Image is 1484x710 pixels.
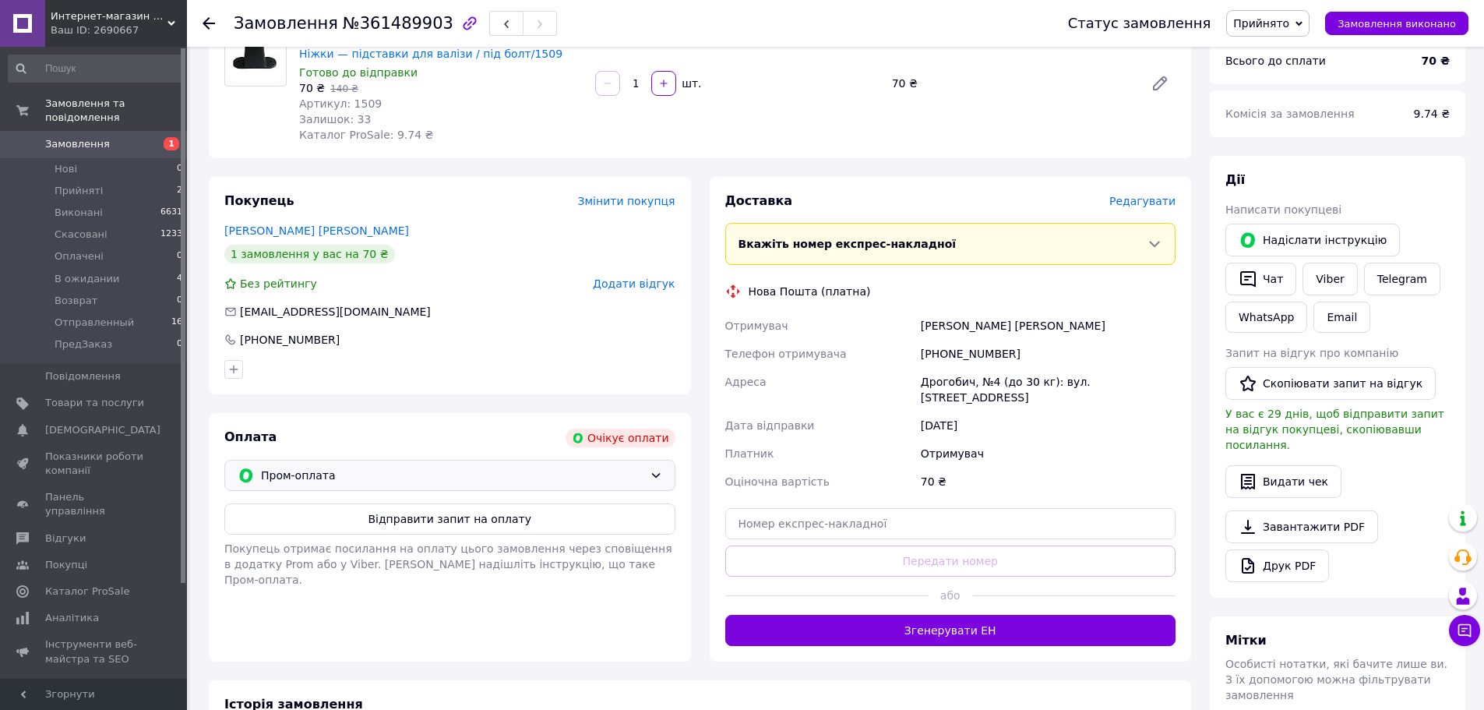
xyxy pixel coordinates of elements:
[1225,367,1436,400] button: Скопіювати запит на відгук
[45,532,86,546] span: Відгуки
[928,588,973,603] span: або
[240,306,431,318] span: [EMAIL_ADDRESS][DOMAIN_NAME]
[224,503,675,535] button: Відправити запит на оплату
[45,97,187,125] span: Замовлення та повідомлення
[725,475,830,488] span: Оціночна вартість
[45,638,144,666] span: Інструменти веб-майстра та SEO
[725,447,774,460] span: Платник
[1225,658,1447,701] span: Особисті нотатки, які бачите лише ви. З їх допомогою можна фільтрувати замовлення
[45,369,121,383] span: Повідомлення
[224,224,409,237] a: [PERSON_NAME] [PERSON_NAME]
[918,368,1179,412] div: Дрогобич, №4 (до 30 кг): вул. [STREET_ADDRESS]
[1225,203,1341,216] span: Написати покупцеві
[164,137,179,150] span: 1
[1313,302,1370,333] button: Email
[1422,55,1450,67] b: 70 ₴
[8,55,184,83] input: Пошук
[725,419,815,432] span: Дата відправки
[51,9,167,23] span: Интернет-магазин «Валіза».
[343,14,453,33] span: №361489903
[177,294,182,308] span: 0
[45,137,110,151] span: Замовлення
[171,316,182,330] span: 16
[1225,510,1378,543] a: Завантажити PDF
[55,316,134,330] span: Отправленный
[918,412,1179,440] div: [DATE]
[45,423,160,437] span: [DEMOGRAPHIC_DATA]
[299,82,325,94] span: 70 ₴
[224,193,294,208] span: Покупець
[299,48,562,60] a: Ніжки — підставки для валізи / під болт/1509
[160,228,182,242] span: 1233
[55,272,120,286] span: В ожидании
[299,66,418,79] span: Готово до відправки
[1225,302,1307,333] a: WhatsApp
[1338,18,1456,30] span: Замовлення виконано
[299,113,371,125] span: Залишок: 33
[1325,12,1468,35] button: Замовлення виконано
[725,376,767,388] span: Адреса
[55,337,112,351] span: ПредЗаказ
[745,284,875,299] div: Нова Пошта (платна)
[45,490,144,518] span: Панель управління
[725,320,788,332] span: Отримувач
[1225,465,1341,498] button: Видати чек
[55,162,77,176] span: Нові
[55,184,103,198] span: Прийняті
[177,249,182,263] span: 0
[234,14,338,33] span: Замовлення
[1414,108,1450,120] span: 9.74 ₴
[1225,633,1267,648] span: Мітки
[1225,408,1444,451] span: У вас є 29 днів, щоб відправити запит на відгук покупцеві, скопіювавши посилання.
[1225,549,1329,582] a: Друк PDF
[918,440,1179,468] div: Отримувач
[55,249,104,263] span: Оплачені
[1225,263,1296,295] button: Чат
[55,294,97,308] span: Возврат
[45,611,99,625] span: Аналітика
[240,277,317,290] span: Без рейтингу
[1302,263,1357,295] a: Viber
[918,468,1179,496] div: 70 ₴
[725,615,1176,646] button: Згенерувати ЕН
[238,332,341,348] div: [PHONE_NUMBER]
[224,429,277,444] span: Оплата
[45,558,87,572] span: Покупці
[228,25,282,86] img: Ніжки — підставки для валізи / під болт/1509
[299,97,382,110] span: Артикул: 1509
[1109,195,1176,207] span: Редагувати
[261,467,643,484] span: Пром-оплата
[725,348,847,360] span: Телефон отримувача
[725,508,1176,539] input: Номер експрес-накладної
[224,542,672,586] span: Покупець отримає посилання на оплату цього замовлення через сповіщення в додатку Prom або у Viber...
[45,585,129,599] span: Каталог ProSale
[55,228,108,242] span: Скасовані
[1233,17,1289,30] span: Прийнято
[45,450,144,478] span: Показники роботи компанії
[45,396,144,410] span: Товари та послуги
[1144,68,1176,99] a: Редагувати
[299,129,433,141] span: Каталог ProSale: 9.74 ₴
[224,245,395,263] div: 1 замовлення у вас на 70 ₴
[738,238,957,250] span: Вкажіть номер експрес-накладної
[578,195,675,207] span: Змінити покупця
[177,162,182,176] span: 0
[725,193,793,208] span: Доставка
[55,206,103,220] span: Виконані
[678,76,703,91] div: шт.
[1225,224,1400,256] button: Надіслати інструкцію
[593,277,675,290] span: Додати відгук
[1225,347,1398,359] span: Запит на відгук про компанію
[177,337,182,351] span: 0
[1225,108,1355,120] span: Комісія за замовлення
[1225,172,1245,187] span: Дії
[203,16,215,31] div: Повернутися назад
[1225,55,1326,67] span: Всього до сплати
[330,83,358,94] span: 140 ₴
[918,312,1179,340] div: [PERSON_NAME] [PERSON_NAME]
[1068,16,1211,31] div: Статус замовлення
[160,206,182,220] span: 6631
[886,72,1138,94] div: 70 ₴
[1364,263,1440,295] a: Telegram
[177,184,182,198] span: 2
